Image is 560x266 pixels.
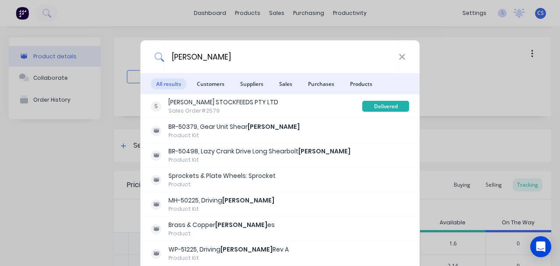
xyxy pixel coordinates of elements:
[303,78,339,89] span: Purchases
[168,171,276,181] div: Sprockets & Plate Wheels: Sprocket
[151,78,186,89] span: All results
[220,245,273,254] b: [PERSON_NAME]
[168,131,300,139] div: Product Kit
[168,196,274,205] div: MH-50225, Driving
[168,107,278,115] div: Sales Order #2579
[168,156,350,164] div: Product Kit
[222,196,274,205] b: [PERSON_NAME]
[168,205,274,213] div: Product Kit
[168,230,275,238] div: Product
[168,98,278,107] div: [PERSON_NAME] STOCKFEEDS PTY LTD
[168,245,289,254] div: WP-51225, Driving Rev A
[298,147,350,156] b: [PERSON_NAME]
[168,254,289,262] div: Product Kit
[274,78,297,89] span: Sales
[168,220,275,230] div: Brass & Copper es
[362,101,409,112] div: Delivered
[235,78,269,89] span: Suppliers
[168,122,300,131] div: BR-50379, Gear Unit Shear
[345,78,378,89] span: Products
[168,181,276,188] div: Product
[530,236,551,257] div: Open Intercom Messenger
[164,40,399,73] input: Start typing a customer or supplier name to create a new order...
[248,122,300,131] b: [PERSON_NAME]
[192,78,230,89] span: Customers
[215,220,267,229] b: [PERSON_NAME]
[168,147,350,156] div: BR-50498, Lazy Crank Drive Long Shearbolt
